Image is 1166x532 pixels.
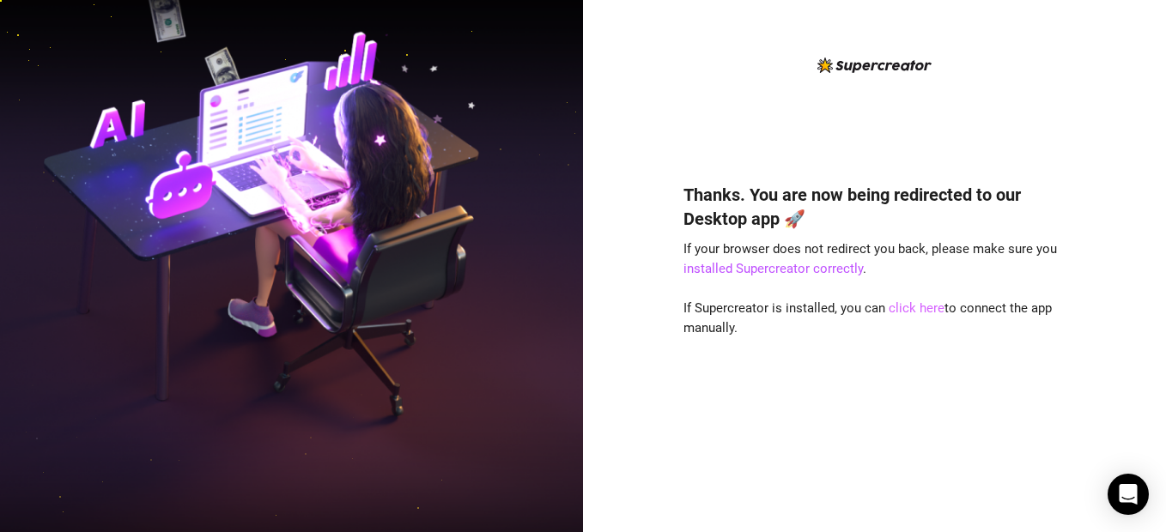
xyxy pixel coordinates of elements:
span: If your browser does not redirect you back, please make sure you . [683,241,1057,277]
span: If Supercreator is installed, you can to connect the app manually. [683,300,1052,336]
img: logo-BBDzfeDw.svg [817,57,932,73]
div: Open Intercom Messenger [1108,474,1149,515]
a: installed Supercreator correctly [683,261,863,276]
a: click here [889,300,944,316]
h4: Thanks. You are now being redirected to our Desktop app 🚀 [683,183,1066,231]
